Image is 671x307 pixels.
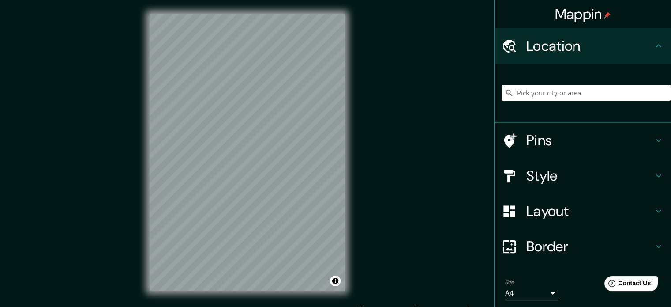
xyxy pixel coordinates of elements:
[526,37,653,55] h4: Location
[495,123,671,158] div: Pins
[526,167,653,185] h4: Style
[526,202,653,220] h4: Layout
[604,12,611,19] img: pin-icon.png
[330,276,341,286] button: Toggle attribution
[495,193,671,229] div: Layout
[505,286,558,300] div: A4
[502,85,671,101] input: Pick your city or area
[505,279,514,286] label: Size
[150,14,345,291] canvas: Map
[495,158,671,193] div: Style
[526,132,653,149] h4: Pins
[555,5,611,23] h4: Mappin
[495,28,671,64] div: Location
[526,238,653,255] h4: Border
[592,273,661,297] iframe: Help widget launcher
[495,229,671,264] div: Border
